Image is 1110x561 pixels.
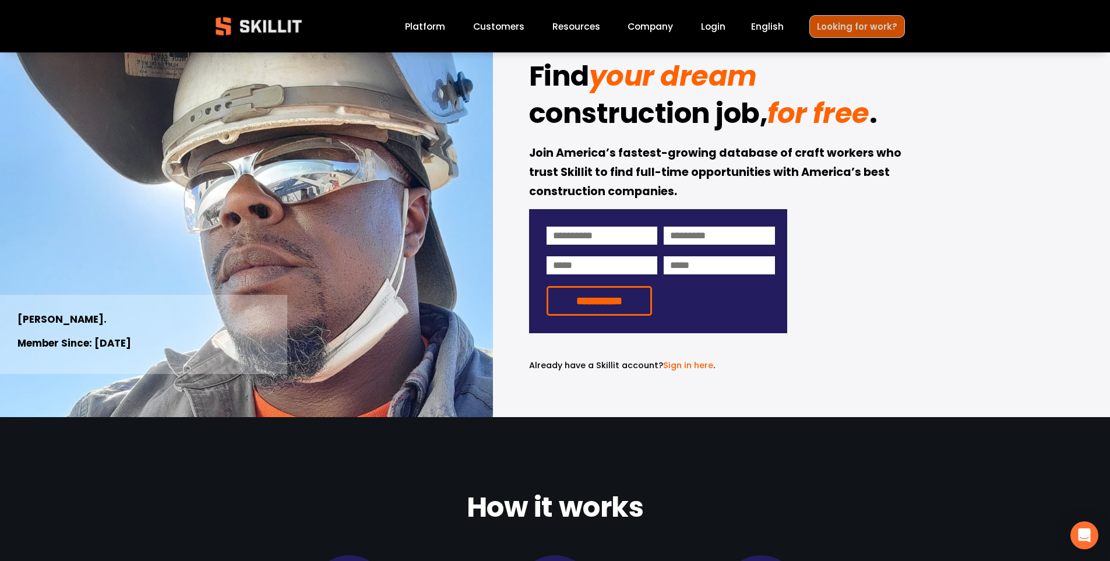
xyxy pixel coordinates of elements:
strong: Find [529,55,589,103]
strong: . [869,92,878,140]
a: Looking for work? [809,15,905,38]
strong: [PERSON_NAME]. [17,312,107,329]
a: Customers [473,19,524,34]
a: Company [628,19,673,34]
span: English [751,20,784,33]
span: Resources [552,20,600,33]
span: Already have a Skillit account? [529,359,663,371]
p: . [529,359,787,372]
strong: Member Since: [DATE] [17,336,131,352]
strong: Join America’s fastest-growing database of craft workers who trust Skillit to find full-time oppo... [529,144,904,202]
img: Skillit [206,9,312,44]
a: Platform [405,19,445,34]
strong: How it works [467,486,643,534]
strong: construction job, [529,92,768,140]
em: for free [767,94,869,133]
a: Sign in here [663,359,713,371]
div: language picker [751,19,784,34]
a: Login [701,19,725,34]
a: folder dropdown [552,19,600,34]
em: your dream [589,57,757,96]
div: Open Intercom Messenger [1070,521,1098,549]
